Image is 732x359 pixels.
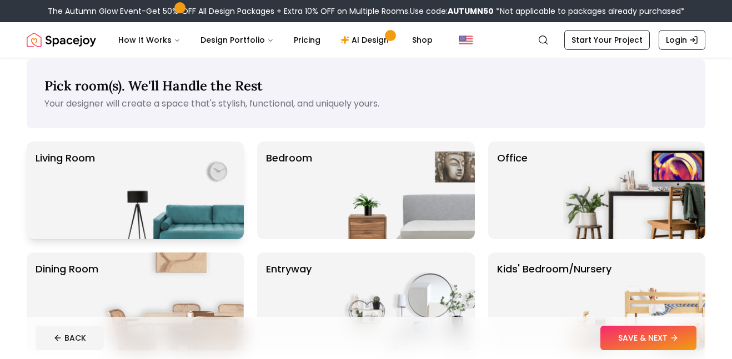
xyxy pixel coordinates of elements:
[410,6,494,17] span: Use code:
[102,252,244,350] img: Dining Room
[36,150,95,230] p: Living Room
[332,29,401,51] a: AI Design
[448,6,494,17] b: AUTUMN50
[564,30,650,50] a: Start Your Project
[266,261,312,341] p: entryway
[497,261,611,341] p: Kids' Bedroom/Nursery
[102,141,244,239] img: Living Room
[36,261,98,341] p: Dining Room
[600,326,696,350] button: SAVE & NEXT
[563,141,705,239] img: Office
[563,252,705,350] img: Kids' Bedroom/Nursery
[497,150,528,230] p: Office
[494,6,685,17] span: *Not applicable to packages already purchased*
[285,29,329,51] a: Pricing
[333,252,475,350] img: entryway
[27,29,96,51] img: Spacejoy Logo
[27,22,705,58] nav: Global
[109,29,442,51] nav: Main
[27,29,96,51] a: Spacejoy
[333,141,475,239] img: Bedroom
[266,150,312,230] p: Bedroom
[44,97,688,110] p: Your designer will create a space that's stylish, functional, and uniquely yours.
[459,33,473,47] img: United States
[192,29,283,51] button: Design Portfolio
[44,77,263,94] span: Pick room(s). We'll Handle the Rest
[659,30,705,50] a: Login
[36,326,104,350] button: BACK
[109,29,189,51] button: How It Works
[403,29,442,51] a: Shop
[48,6,685,17] div: The Autumn Glow Event-Get 50% OFF All Design Packages + Extra 10% OFF on Multiple Rooms.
